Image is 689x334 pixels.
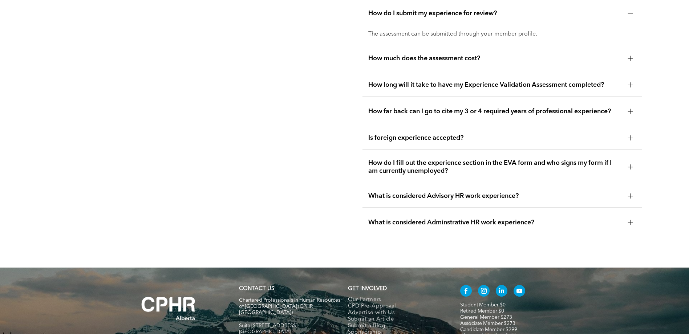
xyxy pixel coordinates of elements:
[348,323,445,329] a: Submit a Blog
[368,31,636,38] p: The assessment can be submitted through your member profile.
[368,134,622,142] span: Is foreign experience accepted?
[514,285,525,298] a: youtube
[368,81,622,89] span: How long will it take to have my Experience Validation Assessment completed?
[496,285,507,298] a: linkedin
[460,302,506,307] a: Student Member $0
[368,219,622,227] span: What is considered Adminstrative HR work experience?
[368,107,622,115] span: How far back can I go to cite my 3 or 4 required years of professional experience?
[348,297,445,303] a: Our Partners
[460,315,512,320] a: General Member $273
[368,9,622,17] span: How do I submit my experience for review?
[460,309,504,314] a: Retired Member $0
[460,285,472,298] a: facebook
[239,323,297,328] span: Suite [STREET_ADDRESS]
[348,303,445,310] a: CPD Pre-Approval
[368,192,622,200] span: What is considered Advisory HR work experience?
[348,316,445,323] a: Submit an Article
[348,310,445,316] a: Advertise with Us
[239,298,340,315] span: Chartered Professionals in Human Resources of [GEOGRAPHIC_DATA] (CPHR [GEOGRAPHIC_DATA])
[460,321,515,326] a: Associate Member $273
[239,286,274,292] a: CONTACT US
[460,327,517,332] a: Candidate Member $299
[478,285,490,298] a: instagram
[348,286,387,292] span: GET INVOLVED
[368,54,622,62] span: How much does the assessment cost?
[368,159,622,175] span: How do I fill out the experience section in the EVA form and who signs my form if I am currently ...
